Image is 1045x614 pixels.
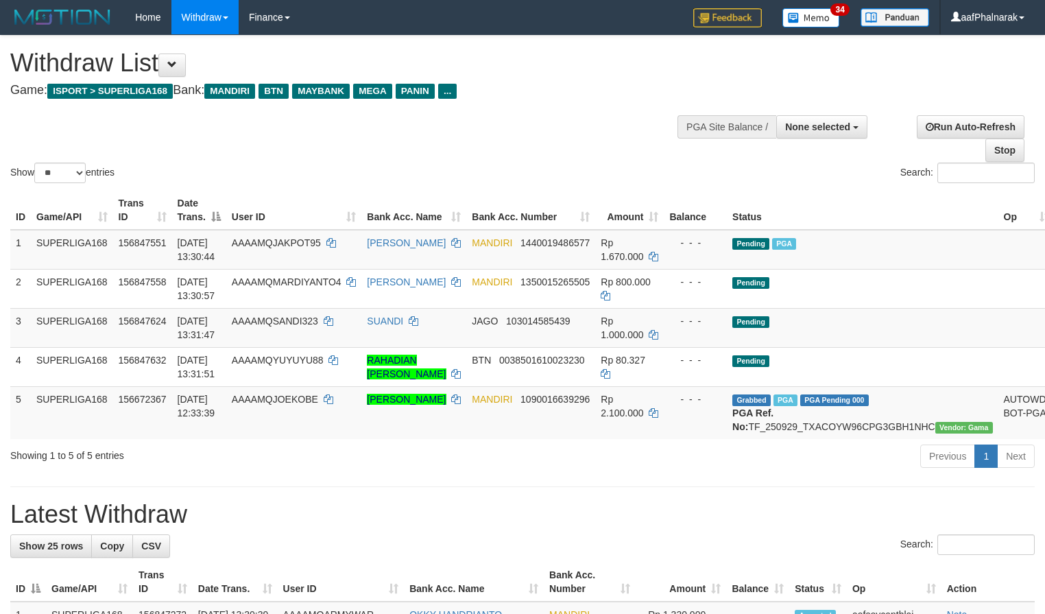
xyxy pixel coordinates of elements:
th: Status: activate to sort column ascending [789,563,847,602]
div: - - - [669,275,721,289]
span: AAAAMQSANDI323 [232,316,318,327]
th: Amount: activate to sort column ascending [595,191,664,230]
h4: Game: Bank: [10,84,683,97]
span: [DATE] 13:31:47 [178,316,215,340]
th: Op: activate to sort column ascending [847,563,941,602]
span: ... [438,84,457,99]
b: PGA Ref. No: [732,408,773,432]
span: JAGO [472,316,498,327]
h1: Withdraw List [10,49,683,77]
th: Bank Acc. Number: activate to sort column ascending [544,563,636,602]
a: [PERSON_NAME] [367,237,446,248]
span: Copy 103014585439 to clipboard [506,316,570,327]
span: MANDIRI [472,237,512,248]
span: 34 [830,3,849,16]
div: - - - [669,392,721,406]
span: Copy [100,541,124,552]
a: Run Auto-Refresh [917,115,1024,139]
div: - - - [669,314,721,328]
span: MEGA [353,84,392,99]
span: Vendor URL: https://trx31.1velocity.biz [935,422,993,434]
span: Marked by aafsoycanthlai [772,238,796,250]
td: 2 [10,269,31,308]
input: Search: [937,163,1035,183]
th: User ID: activate to sort column ascending [278,563,405,602]
td: 3 [10,308,31,347]
span: AAAAMQYUYUYU88 [232,355,324,366]
th: Action [941,563,1035,602]
div: - - - [669,353,721,367]
th: User ID: activate to sort column ascending [226,191,362,230]
span: BTN [259,84,289,99]
span: 156847632 [119,355,167,366]
th: Trans ID: activate to sort column ascending [113,191,172,230]
h1: Latest Withdraw [10,501,1035,528]
th: Balance: activate to sort column ascending [726,563,789,602]
span: 156847551 [119,237,167,248]
th: Trans ID: activate to sort column ascending [133,563,193,602]
span: ISPORT > SUPERLIGA168 [47,84,173,99]
span: MAYBANK [292,84,350,99]
span: AAAAMQMARDIYANTO4 [232,276,341,287]
span: BTN [472,355,491,366]
div: - - - [669,236,721,250]
span: Pending [732,355,769,367]
span: Pending [732,316,769,328]
span: 156847558 [119,276,167,287]
td: SUPERLIGA168 [31,269,113,308]
div: Showing 1 to 5 of 5 entries [10,443,425,462]
td: 4 [10,347,31,386]
span: Show 25 rows [19,541,83,552]
img: panduan.png [861,8,929,27]
button: None selected [776,115,867,139]
label: Search: [900,163,1035,183]
a: CSV [132,534,170,558]
span: PANIN [396,84,435,99]
th: Game/API: activate to sort column ascending [31,191,113,230]
a: [PERSON_NAME] [367,276,446,287]
a: Show 25 rows [10,534,92,558]
th: Date Trans.: activate to sort column ascending [193,563,278,602]
span: Rp 1.670.000 [601,237,643,262]
span: Rp 800.000 [601,276,650,287]
a: SUANDI [367,316,403,327]
th: Bank Acc. Name: activate to sort column ascending [404,563,544,602]
a: RAHADIAN [PERSON_NAME] [367,355,446,379]
th: Bank Acc. Number: activate to sort column ascending [466,191,595,230]
span: Rp 80.327 [601,355,645,366]
span: Grabbed [732,394,771,406]
select: Showentries [34,163,86,183]
span: AAAAMQJAKPOT95 [232,237,321,248]
span: Rp 2.100.000 [601,394,643,418]
td: 1 [10,230,31,270]
label: Show entries [10,163,115,183]
img: Feedback.jpg [693,8,762,27]
span: Pending [732,277,769,289]
td: SUPERLIGA168 [31,347,113,386]
img: MOTION_logo.png [10,7,115,27]
span: None selected [785,121,850,132]
th: ID [10,191,31,230]
img: Button%20Memo.svg [782,8,840,27]
th: Amount: activate to sort column ascending [636,563,726,602]
th: ID: activate to sort column descending [10,563,46,602]
th: Status [727,191,998,230]
span: CSV [141,541,161,552]
span: Copy 1350015265505 to clipboard [520,276,590,287]
span: 156672367 [119,394,167,405]
span: [DATE] 13:30:44 [178,237,215,262]
td: SUPERLIGA168 [31,230,113,270]
div: PGA Site Balance / [677,115,776,139]
td: SUPERLIGA168 [31,308,113,347]
th: Game/API: activate to sort column ascending [46,563,133,602]
th: Date Trans.: activate to sort column descending [172,191,226,230]
td: 5 [10,386,31,439]
span: Rp 1.000.000 [601,316,643,340]
a: Copy [91,534,133,558]
a: Stop [985,139,1024,162]
a: Previous [920,445,975,468]
span: MANDIRI [204,84,255,99]
span: Marked by aafsengchandara [773,394,797,406]
span: MANDIRI [472,394,512,405]
span: Copy 1440019486577 to clipboard [520,237,590,248]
